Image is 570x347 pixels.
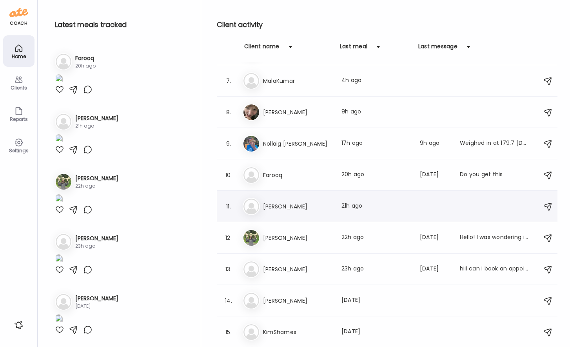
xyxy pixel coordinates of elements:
[224,265,233,274] div: 13.
[341,139,410,148] div: 17h ago
[10,20,27,27] div: coach
[243,230,259,246] img: avatars%2FguMlrAoU3Qe0WxLzca1mfYkwLcQ2
[55,19,188,31] h2: Latest meals tracked
[341,202,410,211] div: 21h ago
[56,174,71,190] img: avatars%2FguMlrAoU3Qe0WxLzca1mfYkwLcQ2
[5,54,33,59] div: Home
[243,136,259,152] img: avatars%2FtWGZA4JeKxP2yWK9tdH6lKky5jf1
[460,265,529,274] div: hiii can i book an appointment, actually my grandma is coming to my house for 3-4 months & i won’...
[5,148,33,153] div: Settings
[56,54,71,69] img: bg-avatar-default.svg
[55,74,63,85] img: images%2FtxRoJITxYHWrqWxp63bK0sKMl313%2F0uSA7B8i11qpRB2C3AxH%2FBzuoYvR7cIcUjFW75fbt_1080
[217,19,557,31] h2: Client activity
[56,114,71,130] img: bg-avatar-default.svg
[460,170,529,180] div: Do you get this
[341,296,410,305] div: [DATE]
[55,254,63,265] img: images%2Fnolb1XRQwFUvqEONEbMzyzeeN3x1%2F9zRsTxXIPHMWFBN8EB0U%2FAsj68jxL9AxMUBhdx8C3_1080
[420,170,450,180] div: [DATE]
[224,76,233,86] div: 7.
[340,42,367,55] div: Last meal
[420,265,450,274] div: [DATE]
[243,199,259,214] img: bg-avatar-default.svg
[263,265,332,274] h3: [PERSON_NAME]
[75,54,96,62] h3: Farooq
[224,108,233,117] div: 8.
[243,73,259,89] img: bg-avatar-default.svg
[55,134,63,145] img: images%2FKM3ChVqCwfZLS416I1PVvo6S4xb2%2FtND1Kk4BZBKJg8PElcxr%2FumzsBNUnRyjuDz86nS0N_1080
[224,327,233,337] div: 15.
[341,265,410,274] div: 23h ago
[224,170,233,180] div: 10.
[460,233,529,243] div: Hello! I was wondering if I get a craving for soda, do you recommend olipop/poppi drinks?
[460,139,529,148] div: Weighed in at 179.7 [DATE]
[341,108,410,117] div: 9h ago
[75,243,118,250] div: 23h ago
[263,76,332,86] h3: MalaKumar
[341,76,410,86] div: 4h ago
[243,167,259,183] img: bg-avatar-default.svg
[55,194,63,205] img: images%2FguMlrAoU3Qe0WxLzca1mfYkwLcQ2%2Fm1zGlpgJsCGr9DJF3TWz%2F8TzoIsuj8KVctiSGGC5J_1080
[9,6,28,19] img: ate
[243,324,259,340] img: bg-avatar-default.svg
[224,233,233,243] div: 12.
[243,104,259,120] img: avatars%2FE8qzEuFo72hcI06PzcZ7epmPPzi1
[5,117,33,122] div: Reports
[55,314,63,325] img: images%2Fu6KVzAaK7KaBQ5XGy5t4zJBWF0g1%2F1454AcuA29uuFVl41BHw%2FFapb4E5m05uP7ErDJYzG_1080
[75,174,118,183] h3: [PERSON_NAME]
[263,202,332,211] h3: [PERSON_NAME]
[341,327,410,337] div: [DATE]
[341,170,410,180] div: 20h ago
[420,233,450,243] div: [DATE]
[263,170,332,180] h3: Farooq
[75,114,118,122] h3: [PERSON_NAME]
[75,62,96,69] div: 20h ago
[75,234,118,243] h3: [PERSON_NAME]
[56,294,71,310] img: bg-avatar-default.svg
[418,42,457,55] div: Last message
[224,296,233,305] div: 14.
[75,183,118,190] div: 22h ago
[75,303,118,310] div: [DATE]
[263,327,332,337] h3: KimShames
[224,202,233,211] div: 11.
[263,139,332,148] h3: Nollaig [PERSON_NAME]
[5,85,33,90] div: Clients
[263,233,332,243] h3: [PERSON_NAME]
[341,233,410,243] div: 22h ago
[243,261,259,277] img: bg-avatar-default.svg
[224,139,233,148] div: 9.
[75,294,118,303] h3: [PERSON_NAME]
[263,296,332,305] h3: [PERSON_NAME]
[244,42,280,55] div: Client name
[263,108,332,117] h3: [PERSON_NAME]
[420,139,450,148] div: 9h ago
[243,293,259,309] img: bg-avatar-default.svg
[56,234,71,250] img: bg-avatar-default.svg
[75,122,118,130] div: 21h ago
